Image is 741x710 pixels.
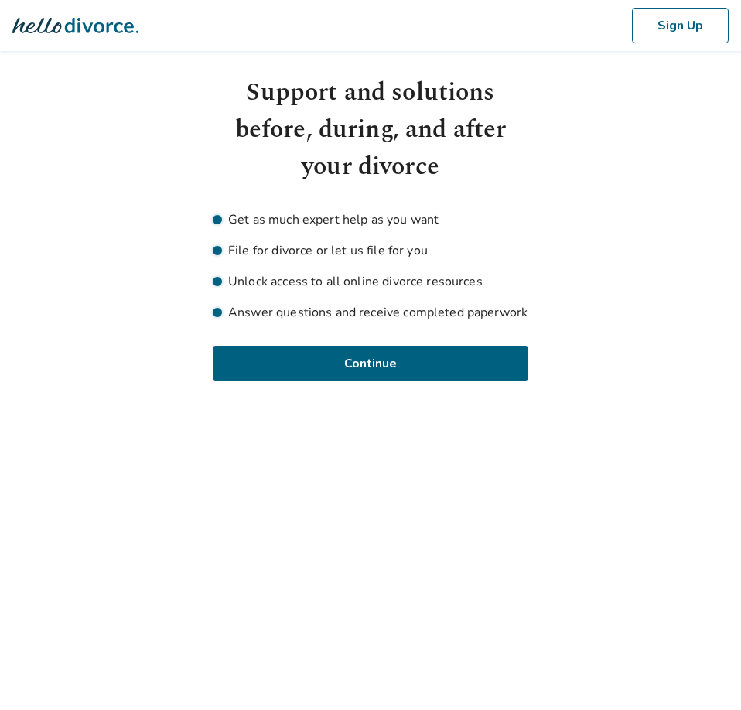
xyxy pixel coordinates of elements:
button: Sign Up [632,8,729,43]
li: Get as much expert help as you want [213,210,528,229]
h1: Support and solutions before, during, and after your divorce [213,74,528,186]
li: Answer questions and receive completed paperwork [213,303,528,322]
button: Continue [213,346,528,381]
li: File for divorce or let us file for you [213,241,528,260]
li: Unlock access to all online divorce resources [213,272,528,291]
